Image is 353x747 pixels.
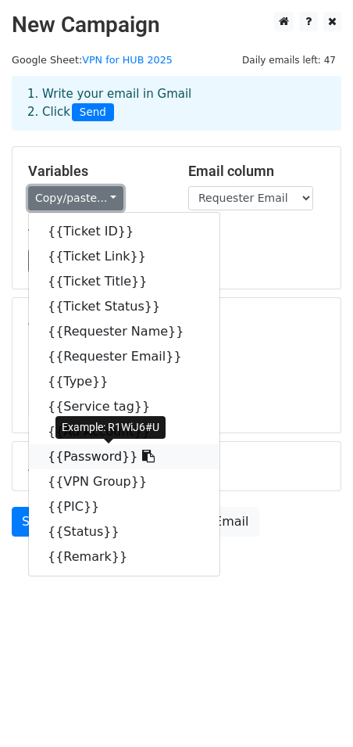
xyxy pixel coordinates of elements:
[29,219,219,244] a: {{Ticket ID}}
[275,672,353,747] iframe: Chat Widget
[12,54,173,66] small: Google Sheet:
[29,244,219,269] a: {{Ticket Link}}
[237,52,341,69] span: Daily emails left: 47
[29,344,219,369] a: {{Requester Email}}
[82,54,173,66] a: VPN for HUB 2025
[275,672,353,747] div: วิดเจ็ตการแชท
[29,544,219,569] a: {{Remark}}
[29,519,219,544] a: {{Status}}
[29,444,219,469] a: {{Password}}
[29,369,219,394] a: {{Type}}
[72,103,114,122] span: Send
[29,419,219,444] a: {{Ad Account}}
[237,54,341,66] a: Daily emails left: 47
[29,469,219,494] a: {{VPN Group}}
[188,163,325,180] h5: Email column
[12,507,63,537] a: Send
[16,85,337,121] div: 1. Write your email in Gmail 2. Click
[12,12,341,38] h2: New Campaign
[28,163,165,180] h5: Variables
[29,294,219,319] a: {{Ticket Status}}
[29,394,219,419] a: {{Service tag}}
[28,186,123,210] a: Copy/paste...
[29,319,219,344] a: {{Requester Name}}
[29,269,219,294] a: {{Ticket Title}}
[29,494,219,519] a: {{PIC}}
[55,416,166,439] div: Example: R1WiJ6#U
